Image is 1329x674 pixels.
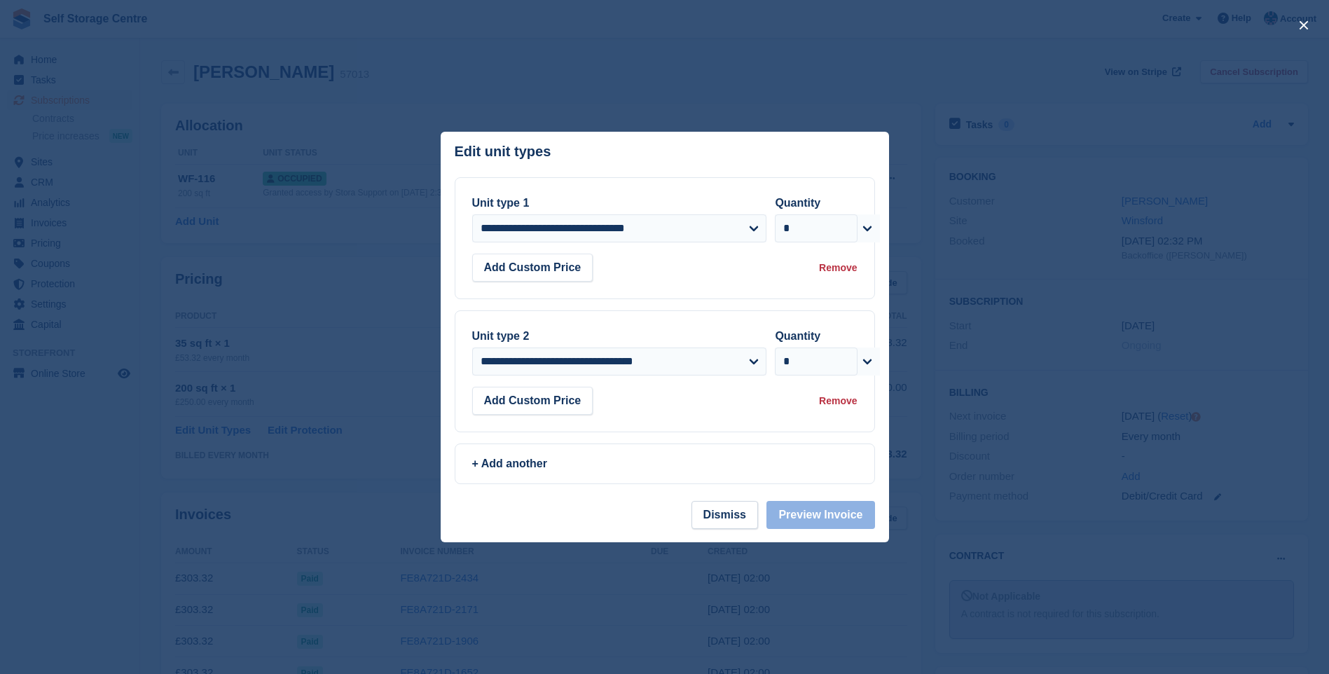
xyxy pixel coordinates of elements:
[472,330,530,342] label: Unit type 2
[455,443,875,484] a: + Add another
[775,330,820,342] label: Quantity
[472,455,858,472] div: + Add another
[472,254,593,282] button: Add Custom Price
[819,394,857,408] div: Remove
[472,197,530,209] label: Unit type 1
[766,501,874,529] button: Preview Invoice
[1293,14,1315,36] button: close
[775,197,820,209] label: Quantity
[472,387,593,415] button: Add Custom Price
[819,261,857,275] div: Remove
[455,144,551,160] p: Edit unit types
[691,501,758,529] button: Dismiss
